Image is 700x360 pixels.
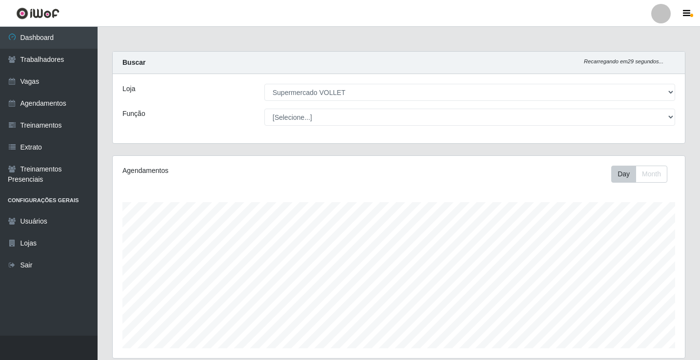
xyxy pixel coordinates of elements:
[611,166,667,183] div: First group
[16,7,60,19] img: CoreUI Logo
[584,58,663,64] i: Recarregando em 29 segundos...
[122,166,344,176] div: Agendamentos
[122,58,145,66] strong: Buscar
[122,84,135,94] label: Loja
[611,166,675,183] div: Toolbar with button groups
[122,109,145,119] label: Função
[611,166,636,183] button: Day
[636,166,667,183] button: Month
